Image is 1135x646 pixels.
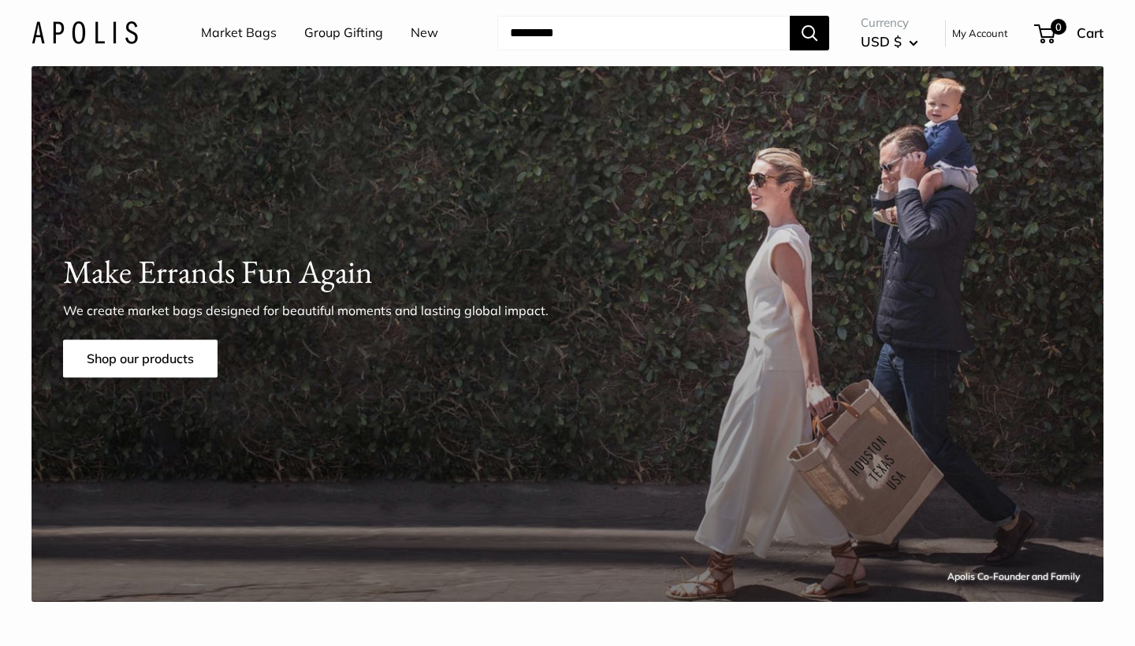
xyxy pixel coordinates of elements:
[411,21,438,45] a: New
[63,340,218,377] a: Shop our products
[947,568,1080,585] div: Apolis Co-Founder and Family
[63,301,575,320] p: We create market bags designed for beautiful moments and lasting global impact.
[952,24,1008,43] a: My Account
[201,21,277,45] a: Market Bags
[861,12,918,34] span: Currency
[790,16,829,50] button: Search
[1051,19,1066,35] span: 0
[1077,24,1103,41] span: Cart
[304,21,383,45] a: Group Gifting
[32,21,138,44] img: Apolis
[1036,20,1103,46] a: 0 Cart
[63,249,1072,295] h1: Make Errands Fun Again
[861,33,902,50] span: USD $
[861,29,918,54] button: USD $
[497,16,790,50] input: Search...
